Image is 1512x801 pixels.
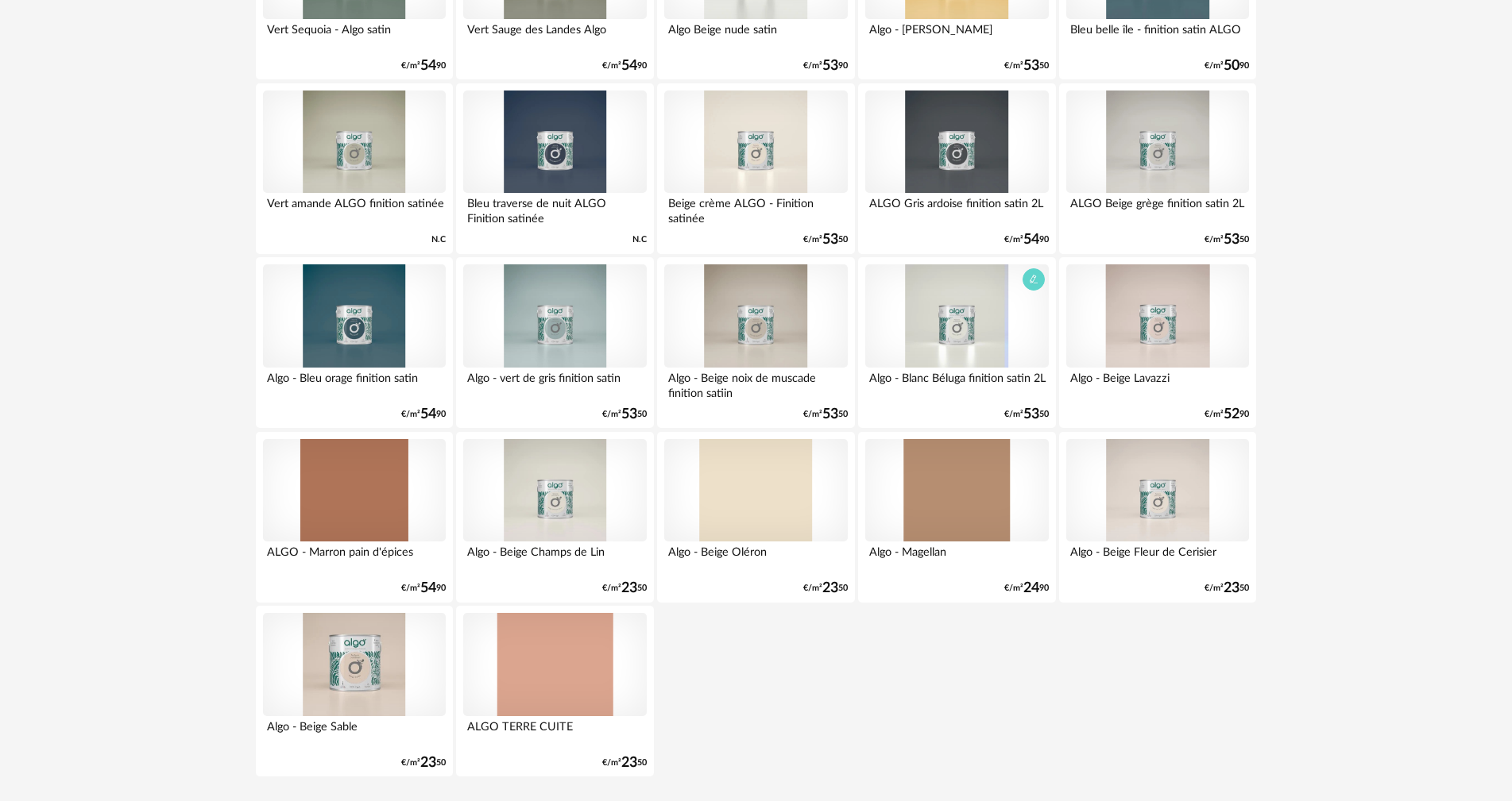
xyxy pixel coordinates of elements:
span: 54 [420,409,436,420]
span: N.C [632,234,647,245]
div: Algo - Beige Fleur de Cerisier [1066,541,1249,573]
div: ALGO TERRE CUITE [463,716,646,748]
div: €/m² 90 [803,60,848,71]
span: 23 [621,757,637,768]
a: Algo - Beige noix de muscade finition satiin Algo - Beige noix de muscade finition satiin €/m²5350 [657,257,854,428]
a: Algo - Beige Fleur de Cerisier Algo - Beige Fleur de Cerisier €/m²2350 [1059,432,1256,603]
span: 54 [420,60,436,71]
span: 54 [621,60,637,71]
a: Algo - Beige Oléron Algo - Beige Oléron €/m²2350 [657,432,854,603]
a: ALGO Gris ardoise finition satin 2L ALGO Gris ardoise finition satin 2L €/m²5490 [858,83,1055,254]
a: Beige crème ALGO - Finition satinée Beige crème ALGO - Finition satinée €/m²5350 [657,83,854,254]
span: 53 [1023,60,1039,71]
div: ALGO Gris ardoise finition satin 2L [865,193,1048,225]
span: 23 [420,757,436,768]
div: €/m² 50 [401,757,446,768]
span: 24 [1023,583,1039,594]
div: €/m² 90 [1004,234,1049,245]
span: 53 [1224,234,1239,245]
div: ALGO Beige grège finition satin 2L [1066,193,1249,225]
span: 54 [420,583,436,594]
span: N.C [431,234,446,245]
div: Vert Sauge des Landes Algo [463,19,646,51]
div: €/m² 50 [803,583,848,594]
a: ALGO Beige grège finition satin 2L ALGO Beige grège finition satin 2L €/m²5350 [1059,83,1256,254]
div: Algo - Beige noix de muscade finition satiin [664,368,847,399]
a: Bleu traverse de nuit ALGO Finition satinée Bleu traverse de nuit ALGO Finition satinée N.C [456,83,653,254]
div: ALGO - Marron pain d'épices [263,541,446,573]
span: 52 [1224,409,1239,420]
span: 50 [1224,60,1239,71]
a: ALGO - Marron pain d'épices ALGO - Marron pain d'épices €/m²5490 [256,432,453,603]
span: 54 [1023,234,1039,245]
span: 53 [822,60,838,71]
span: 23 [1224,583,1239,594]
div: €/m² 50 [1004,409,1049,420]
span: 23 [621,583,637,594]
div: Beige crème ALGO - Finition satinée [664,193,847,225]
div: Algo Beige nude satin [664,19,847,51]
div: Algo - Blanc Béluga finition satin 2L [865,368,1048,399]
div: €/m² 90 [401,60,446,71]
div: €/m² 90 [1004,583,1049,594]
div: Bleu belle île - finition satin ALGO [1066,19,1249,51]
div: €/m² 90 [602,60,647,71]
div: Algo - Beige Champs de Lin [463,541,646,573]
div: €/m² 50 [803,409,848,420]
div: Algo - vert de gris finition satin [463,368,646,399]
a: Algo - Bleu orage finition satin Algo - Bleu orage finition satin €/m²5490 [256,257,453,428]
div: Algo - Bleu orage finition satin [263,368,446,399]
div: €/m² 90 [1205,60,1249,71]
span: 53 [822,409,838,420]
div: €/m² 50 [1205,583,1249,594]
a: ALGO TERRE CUITE ALGO TERRE CUITE €/m²2350 [456,606,653,776]
div: €/m² 90 [1205,409,1249,420]
div: €/m² 50 [1004,60,1049,71]
div: Vert amande ALGO finition satinée [263,193,446,225]
a: Algo - Blanc Béluga finition satin 2L Algo - Blanc Béluga finition satin 2L €/m²5350 [858,257,1055,428]
div: €/m² 50 [602,409,647,420]
a: Algo - Beige Lavazzi Algo - Beige Lavazzi €/m²5290 [1059,257,1256,428]
div: €/m² 50 [602,757,647,768]
div: Bleu traverse de nuit ALGO Finition satinée [463,193,646,225]
div: Algo - Beige Lavazzi [1066,368,1249,399]
div: €/m² 50 [803,234,848,245]
div: Algo - Beige Oléron [664,541,847,573]
a: Algo - Beige Sable Algo - Beige Sable €/m²2350 [256,606,453,776]
div: Algo - [PERSON_NAME] [865,19,1048,51]
a: Vert amande ALGO finition satinée Vert amande ALGO finition satinée N.C [256,83,453,254]
span: 53 [621,409,637,420]
span: 53 [822,234,838,245]
div: €/m² 50 [602,583,647,594]
a: Algo - Magellan Algo - Magellan €/m²2490 [858,432,1055,603]
a: Algo - vert de gris finition satin Algo - vert de gris finition satin €/m²5350 [456,257,653,428]
div: €/m² 90 [401,583,446,594]
div: Vert Sequoia - Algo satin [263,19,446,51]
span: 53 [1023,409,1039,420]
div: Algo - Magellan [865,541,1048,573]
div: Algo - Beige Sable [263,716,446,748]
span: 23 [822,583,838,594]
div: €/m² 50 [1205,234,1249,245]
a: Algo - Beige Champs de Lin Algo - Beige Champs de Lin €/m²2350 [456,432,653,603]
div: €/m² 90 [401,409,446,420]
